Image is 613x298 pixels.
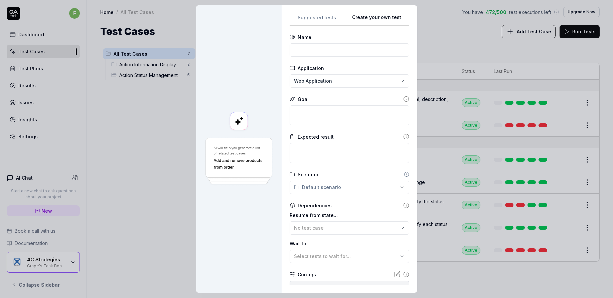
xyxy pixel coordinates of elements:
[298,34,311,41] div: Name
[298,271,316,278] div: Configs
[294,225,324,231] span: No test case
[344,14,409,26] button: Create your own test
[298,171,318,178] div: Scenario
[290,240,409,247] label: Wait for...
[290,221,409,235] button: No test case
[298,96,309,103] div: Goal
[298,65,324,72] div: Application
[294,77,332,84] span: Web Application
[290,212,409,219] label: Resume from state...
[298,202,332,209] div: Dependencies
[290,74,409,88] button: Web Application
[298,133,334,140] div: Expected result
[290,181,409,194] button: Default scenario
[294,253,351,259] span: Select tests to wait for...
[204,137,274,186] img: Generate a test using AI
[290,14,344,26] button: Suggested tests
[294,184,341,191] div: Default scenario
[290,250,409,263] button: Select tests to wait for...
